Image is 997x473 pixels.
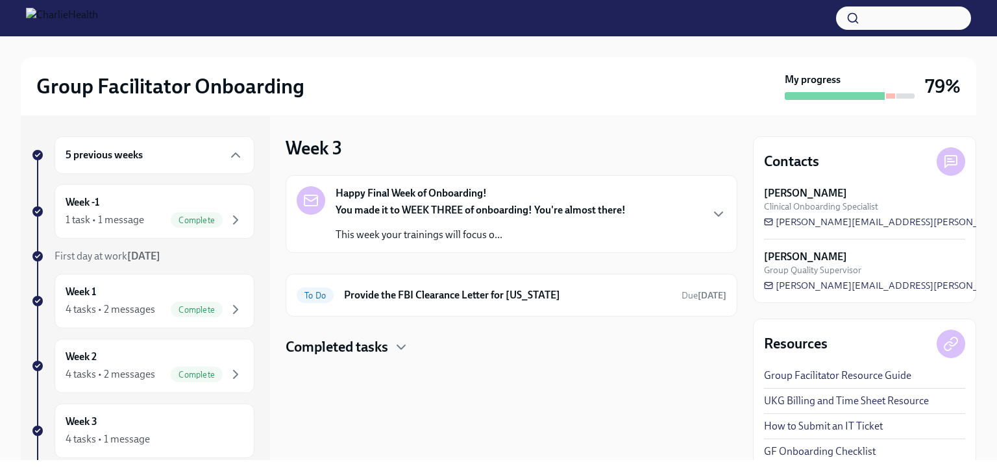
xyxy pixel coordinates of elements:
[127,250,160,262] strong: [DATE]
[764,444,876,459] a: GF Onboarding Checklist
[698,290,726,301] strong: [DATE]
[26,8,98,29] img: CharlieHealth
[344,288,671,302] h6: Provide the FBI Clearance Letter for [US_STATE]
[764,186,847,200] strong: [PERSON_NAME]
[66,432,150,446] div: 4 tasks • 1 message
[66,415,97,429] h6: Week 3
[764,369,911,383] a: Group Facilitator Resource Guide
[286,337,388,357] h4: Completed tasks
[764,419,883,433] a: How to Submit an IT Ticket
[31,184,254,239] a: Week -11 task • 1 messageComplete
[31,404,254,458] a: Week 34 tasks • 1 message
[925,75,961,98] h3: 79%
[682,290,726,301] span: Due
[171,370,223,380] span: Complete
[55,250,160,262] span: First day at work
[66,213,144,227] div: 1 task • 1 message
[66,302,155,317] div: 4 tasks • 2 messages
[336,186,487,200] strong: Happy Final Week of Onboarding!
[66,350,97,364] h6: Week 2
[297,285,726,306] a: To DoProvide the FBI Clearance Letter for [US_STATE]Due[DATE]
[66,195,99,210] h6: Week -1
[785,73,841,87] strong: My progress
[297,291,334,300] span: To Do
[764,152,819,171] h4: Contacts
[286,337,737,357] div: Completed tasks
[31,249,254,263] a: First day at work[DATE]
[171,215,223,225] span: Complete
[764,334,828,354] h4: Resources
[764,394,929,408] a: UKG Billing and Time Sheet Resource
[336,204,626,216] strong: You made it to WEEK THREE of onboarding! You're almost there!
[36,73,304,99] h2: Group Facilitator Onboarding
[66,367,155,382] div: 4 tasks • 2 messages
[336,228,626,242] p: This week your trainings will focus o...
[682,289,726,302] span: August 20th, 2025 10:00
[764,200,878,213] span: Clinical Onboarding Specialist
[286,136,342,160] h3: Week 3
[66,148,143,162] h6: 5 previous weeks
[31,274,254,328] a: Week 14 tasks • 2 messagesComplete
[764,264,861,276] span: Group Quality Supervisor
[171,305,223,315] span: Complete
[66,285,96,299] h6: Week 1
[55,136,254,174] div: 5 previous weeks
[764,250,847,264] strong: [PERSON_NAME]
[31,339,254,393] a: Week 24 tasks • 2 messagesComplete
